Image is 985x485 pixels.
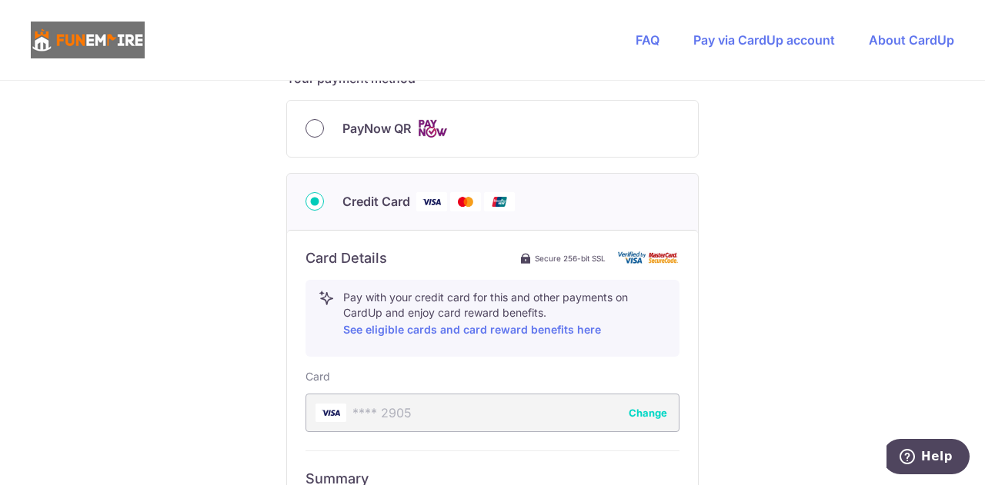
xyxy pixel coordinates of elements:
a: See eligible cards and card reward benefits here [343,323,601,336]
a: About CardUp [869,32,954,48]
img: Visa [416,192,447,211]
h6: Card Details [306,249,387,267]
span: PayNow QR [342,119,411,138]
button: Change [629,405,667,420]
img: Union Pay [484,192,515,211]
img: card secure [618,251,679,264]
p: Pay with your credit card for this and other payments on CardUp and enjoy card reward benefits. [343,290,666,339]
span: Secure 256-bit SSL [535,252,606,264]
img: Cards logo [417,119,448,138]
a: FAQ [636,32,659,48]
a: Pay via CardUp account [693,32,835,48]
label: Card [306,369,330,384]
span: Credit Card [342,192,410,211]
iframe: Opens a widget where you can find more information [886,439,970,477]
img: Mastercard [450,192,481,211]
div: Credit Card Visa Mastercard Union Pay [306,192,679,211]
div: PayNow QR Cards logo [306,119,679,138]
